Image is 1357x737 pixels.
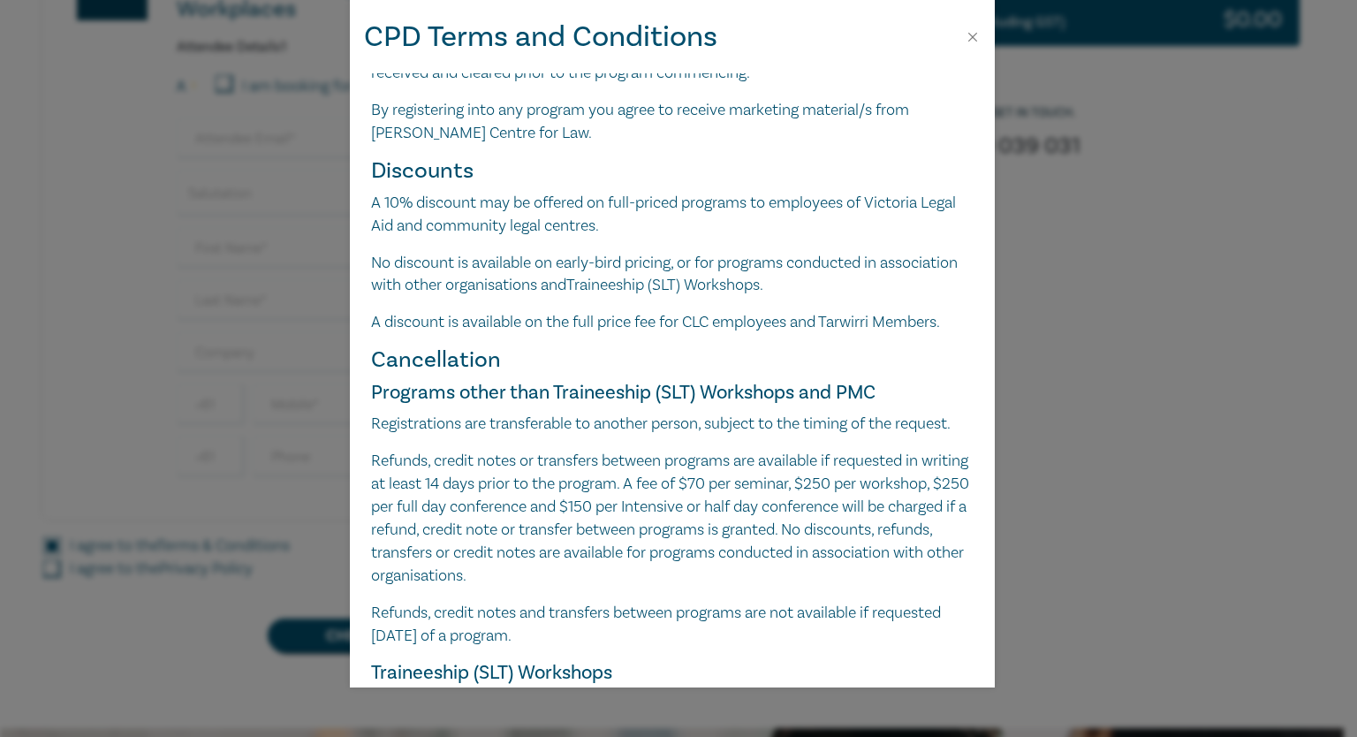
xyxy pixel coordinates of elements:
p: Registrations are transferable to another person, subject to the timing of the request. [371,413,974,436]
h3: Cancellation [371,348,974,372]
p: No discount is available on early-bird pricing, or for programs conducted in association with oth... [371,252,974,298]
p: Refunds, credit notes or transfers between programs are available if requested in writing at leas... [371,450,974,587]
h5: Programs other than Traineeship (SLT) Workshops and PMC [371,381,974,404]
button: Close [965,29,981,45]
a: Traineeship (SLT) Workshops [566,275,760,295]
h2: CPD Terms and Conditions [364,14,717,59]
h5: Traineeship (SLT) Workshops [371,661,974,684]
p: Refunds, credit notes and transfers between programs are not available if requested [DATE] of a p... [371,602,974,648]
p: By registering into any program you agree to receive marketing material/s from [PERSON_NAME] Cent... [371,99,974,145]
p: A 10% discount may be offered on full-priced programs to employees of Victoria Legal Aid and comm... [371,192,974,238]
p: A discount is available on the full price fee for CLC employees and Tarwirri Members. [371,311,974,334]
h3: Discounts [371,159,974,183]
